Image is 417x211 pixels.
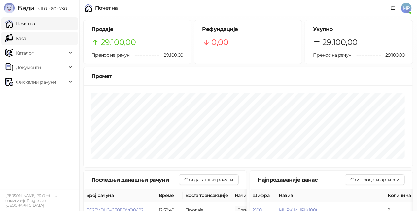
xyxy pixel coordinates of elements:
[401,3,412,13] span: MP
[84,189,156,202] th: Број рачуна
[91,176,179,184] div: Последњи данашњи рачуни
[18,4,34,12] span: Бади
[5,193,58,208] small: [PERSON_NAME] PR Centar za obrazovanje Progressio [GEOGRAPHIC_DATA]
[385,189,415,202] th: Количина
[232,189,298,202] th: Начини плаћања
[91,25,183,33] h5: Продаје
[159,51,183,59] span: 29.100,00
[183,189,232,202] th: Врста трансакције
[258,176,345,184] div: Најпродаваније данас
[179,174,238,185] button: Сви данашњи рачуни
[345,174,405,185] button: Сви продати артикли
[313,52,351,58] span: Пренос на рачун
[91,72,405,80] div: Промет
[91,52,129,58] span: Пренос на рачун
[5,17,35,30] a: Почетна
[202,25,294,33] h5: Рефундације
[16,61,41,74] span: Документи
[16,46,34,60] span: Каталог
[388,3,399,13] a: Документација
[322,36,357,49] span: 29.100,00
[101,36,136,49] span: 29.100,00
[250,189,276,202] th: Шифра
[381,51,405,59] span: 29.100,00
[34,6,67,12] span: 3.11.0-b80b730
[95,5,118,11] div: Почетна
[313,25,405,33] h5: Укупно
[4,3,15,13] img: Logo
[156,189,183,202] th: Време
[212,36,228,49] span: 0,00
[5,32,26,45] a: Каса
[16,75,56,89] span: Фискални рачуни
[276,189,385,202] th: Назив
